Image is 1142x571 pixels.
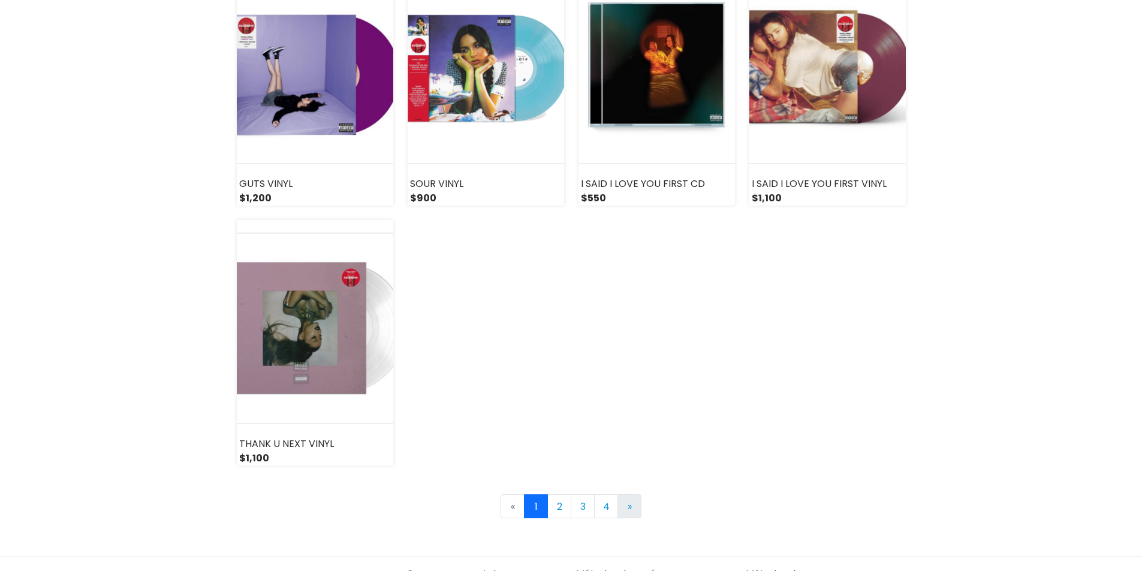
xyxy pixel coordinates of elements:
[408,177,564,191] div: SOUR VINYL
[237,220,393,437] img: small_1744173992988.png
[524,494,548,518] a: 1
[617,494,641,518] a: Next
[578,177,735,191] div: I SAID I LOVE YOU FIRST CD
[749,191,906,206] div: $1,100
[408,191,564,206] div: $900
[578,191,735,206] div: $550
[237,437,393,451] div: THANK U NEXT VINYL
[237,220,393,466] a: THANK U NEXT VINYL $1,100
[237,494,906,518] nav: Page navigation
[237,177,393,191] div: GUTS VINYL
[237,191,393,206] div: $1,200
[237,451,393,466] div: $1,100
[628,500,632,513] span: »
[547,494,571,518] a: 2
[749,177,906,191] div: I SAID I LOVE YOU FIRST VINYL
[594,494,618,518] a: 4
[571,494,595,518] a: 3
